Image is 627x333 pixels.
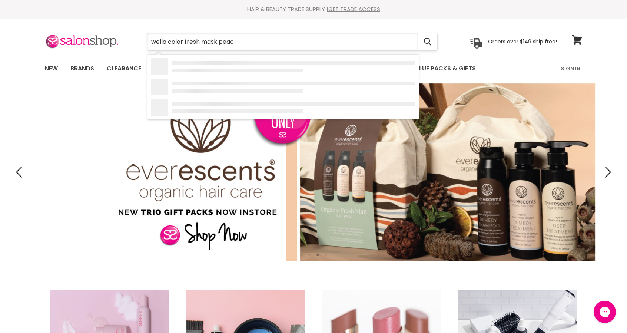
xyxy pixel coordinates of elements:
button: Previous [13,165,28,179]
a: Clearance [101,61,147,76]
form: Product [147,33,438,51]
p: Orders over $149 ship free! [488,38,557,45]
iframe: Gorgias live chat messenger [590,298,620,326]
a: Brands [65,61,100,76]
input: Search [147,33,418,50]
li: Page dot 1 [300,254,303,256]
a: Sign In [557,61,585,76]
a: GET TRADE ACCESS [328,5,380,13]
button: Search [418,33,437,50]
div: HAIR & BEAUTY TRADE SUPPLY | [36,6,591,13]
li: Page dot 3 [316,254,319,256]
li: Page dot 2 [308,254,311,256]
a: Value Packs & Gifts [405,61,481,76]
li: Page dot 4 [325,254,327,256]
nav: Main [36,58,591,79]
button: Next [599,165,614,179]
a: New [39,61,63,76]
ul: Main menu [39,58,519,79]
